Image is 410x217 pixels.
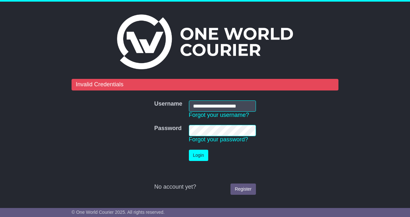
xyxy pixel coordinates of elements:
div: No account yet? [154,184,256,191]
label: Username [154,100,182,108]
a: Forgot your password? [189,136,248,143]
a: Forgot your username? [189,112,249,118]
span: © One World Courier 2025. All rights reserved. [72,210,165,215]
div: Invalid Credentials [72,79,338,90]
label: Password [154,125,181,132]
img: One World [117,14,293,69]
button: Login [189,150,208,161]
a: Register [230,184,256,195]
